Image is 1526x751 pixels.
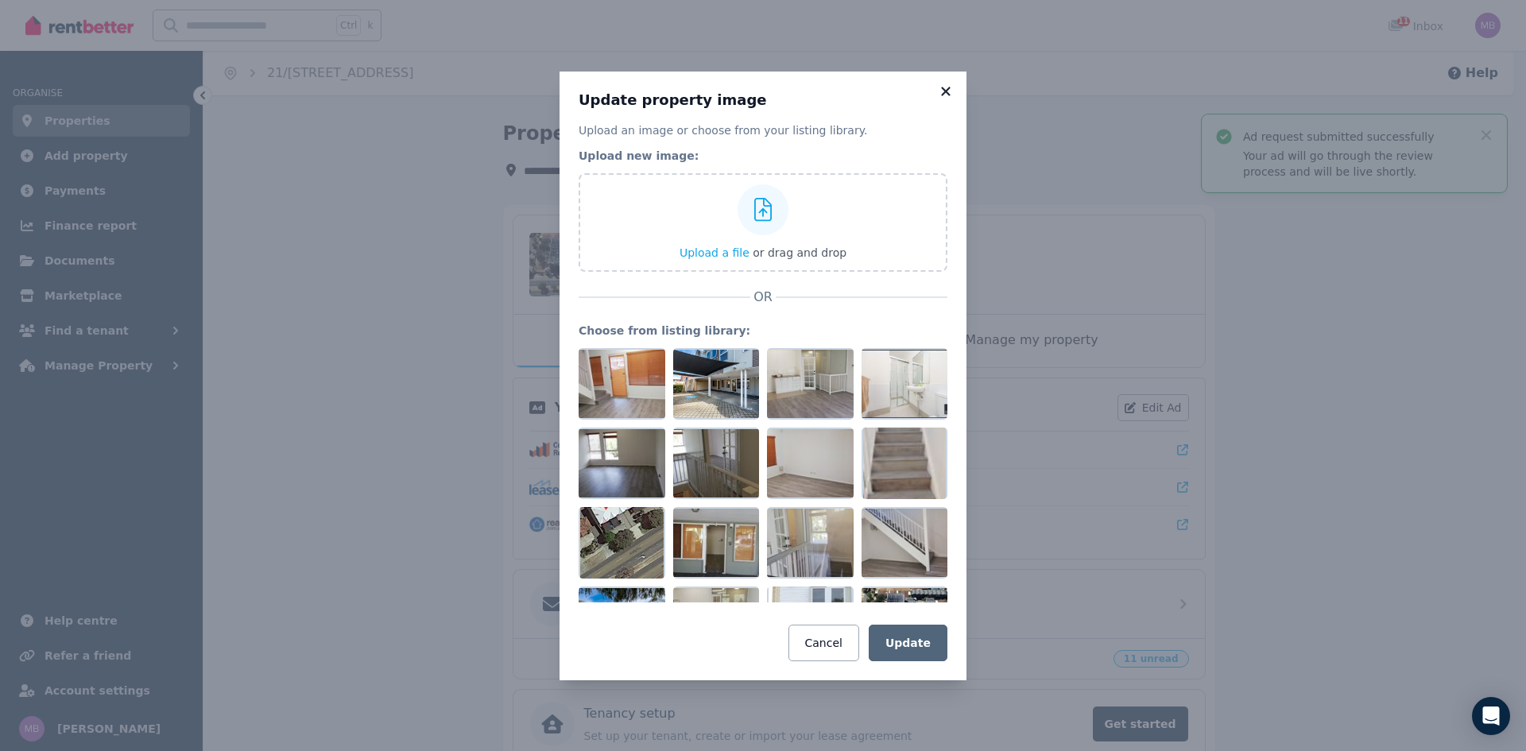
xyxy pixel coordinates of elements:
[579,148,947,164] legend: Upload new image:
[579,91,947,110] h3: Update property image
[750,288,776,307] span: OR
[680,246,749,259] span: Upload a file
[680,245,846,261] button: Upload a file or drag and drop
[753,246,846,259] span: or drag and drop
[579,122,947,138] p: Upload an image or choose from your listing library.
[869,625,947,661] button: Update
[788,625,859,661] button: Cancel
[1472,697,1510,735] div: Open Intercom Messenger
[579,323,947,339] legend: Choose from listing library:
